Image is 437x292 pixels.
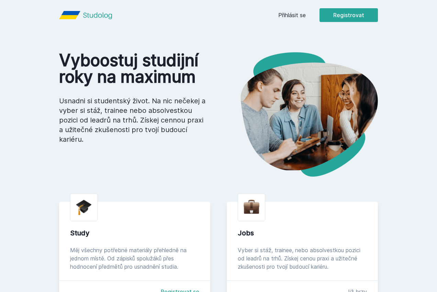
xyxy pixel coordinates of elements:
img: hero.png [218,52,378,177]
p: Usnadni si studentský život. Na nic nečekej a vyber si stáž, trainee nebo absolvestkou pozici od ... [59,96,208,144]
div: Měj všechny potřebné materiály přehledně na jednom místě. Od zápisků spolužáků přes hodnocení pře... [70,246,199,271]
img: briefcase.png [244,198,259,215]
img: graduation-cap.png [76,199,92,215]
button: Registrovat [320,8,378,22]
h1: Vyboostuj studijní roky na maximum [59,52,208,85]
a: Přihlásit se [278,11,306,19]
div: Study [70,228,199,238]
div: Vyber si stáž, trainee, nebo absolvestkou pozici od leadrů na trhů. Získej cenou praxi a užitečné... [238,246,367,271]
div: Jobs [238,228,367,238]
